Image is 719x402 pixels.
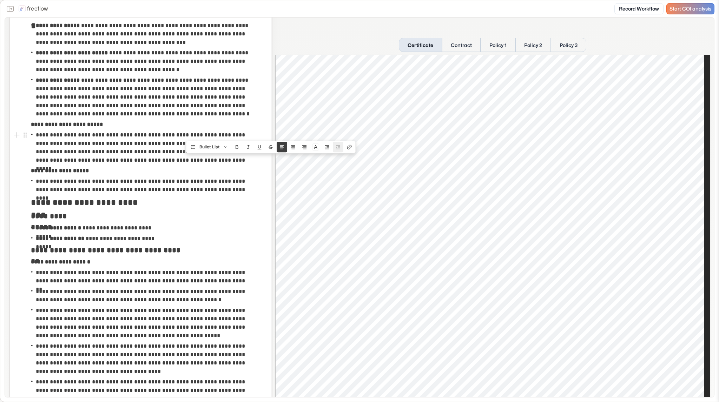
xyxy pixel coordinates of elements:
a: freeflow [19,5,48,13]
button: Create link [344,142,355,152]
button: Contract [442,38,481,52]
span: Bullet List [199,142,220,152]
button: Policy 1 [481,38,515,52]
button: Policy 2 [515,38,551,52]
button: Add block [13,131,21,139]
button: Underline [254,142,265,152]
button: Nest block [322,142,332,152]
a: Start COI analysis [666,3,714,14]
button: Align text center [288,142,298,152]
button: Strike [265,142,276,152]
button: Certificate [399,38,442,52]
button: Close the sidebar [5,3,16,14]
button: Bold [232,142,242,152]
iframe: Certificate [275,55,710,399]
button: Italic [243,142,253,152]
button: Unnest block [333,142,343,152]
button: Open block menu [21,131,29,139]
button: Bullet List [187,142,231,152]
button: Policy 3 [551,38,586,52]
a: Record Workflow [614,3,664,14]
span: Start COI analysis [669,6,711,12]
button: Align text left [277,142,287,152]
button: Align text right [299,142,310,152]
button: Colors [310,142,321,152]
p: freeflow [27,5,48,13]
